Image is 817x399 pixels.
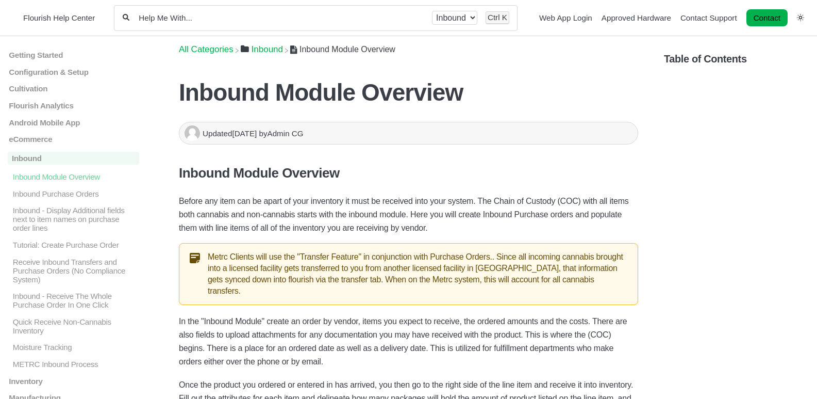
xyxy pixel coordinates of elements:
time: [DATE] [232,129,257,138]
a: Inbound - Receive The Whole Purchase Order In One Click [8,292,139,309]
p: Inbound - Display Additional fields next to item names on purchase order lines [12,206,140,232]
a: Tutorial: Create Purchase Order [8,241,139,249]
p: Before any item can be apart of your inventory it must be received into your system. The Chain of... [179,195,638,235]
a: Inbound Module Overview [8,172,139,181]
a: Contact Support navigation item [680,13,737,22]
p: Inbound Purchase Orders [12,189,140,198]
p: Quick Receive Non-Cannabis Inventory [12,317,140,335]
a: METRC Inbound Process [8,360,139,369]
a: Android Mobile App [8,118,139,126]
p: Receive Inbound Transfers and Purchase Orders (No Compliance System) [12,257,140,283]
span: Updated [203,129,259,138]
h3: Inbound Module Overview [179,165,638,181]
a: Switch dark mode setting [797,13,804,22]
a: Getting Started [8,51,139,59]
a: Configuration & Setup [8,68,139,76]
h5: Table of Contents [664,53,809,65]
span: Admin CG [268,129,304,138]
span: Flourish Help Center [23,13,95,22]
li: Contact desktop [744,11,790,25]
span: All Categories [179,44,234,55]
a: Flourish Help Center [13,11,95,25]
a: Flourish Analytics [8,101,139,110]
img: Flourish Help Center Logo [13,11,18,25]
h1: Inbound Module Overview [179,78,638,106]
a: Web App Login navigation item [539,13,592,22]
a: Approved Hardware navigation item [602,13,671,22]
p: Moisture Tracking [12,343,140,352]
a: Moisture Tracking [8,343,139,352]
a: Inventory [8,376,139,385]
a: Cultivation [8,84,139,93]
a: Receive Inbound Transfers and Purchase Orders (No Compliance System) [8,257,139,283]
span: by [259,129,303,138]
p: Inbound - Receive The Whole Purchase Order In One Click [12,292,140,309]
kbd: Ctrl [488,13,500,22]
a: Inbound [241,44,283,54]
input: Help Me With... [138,13,424,23]
a: Quick Receive Non-Cannabis Inventory [8,317,139,335]
a: Breadcrumb link to All Categories [179,44,234,54]
p: Inbound Module Overview [12,172,140,181]
p: In the "Inbound Module" create an order by vendor, items you expect to receive, the ordered amoun... [179,315,638,369]
div: Metrc Clients will use the "Transfer Feature" in conjunction with Purchase Orders.. Since all inc... [179,243,638,305]
a: eCommerce [8,135,139,143]
kbd: K [502,13,507,22]
a: Inbound - Display Additional fields next to item names on purchase order lines [8,206,139,232]
a: Contact [746,9,788,26]
p: METRC Inbound Process [12,360,140,369]
img: Admin CG [185,125,200,141]
a: Inbound Purchase Orders [8,189,139,198]
p: Tutorial: Create Purchase Order [12,241,140,249]
span: ​Inbound [252,44,283,55]
a: Inbound [8,152,139,165]
span: Inbound Module Overview [299,45,395,54]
